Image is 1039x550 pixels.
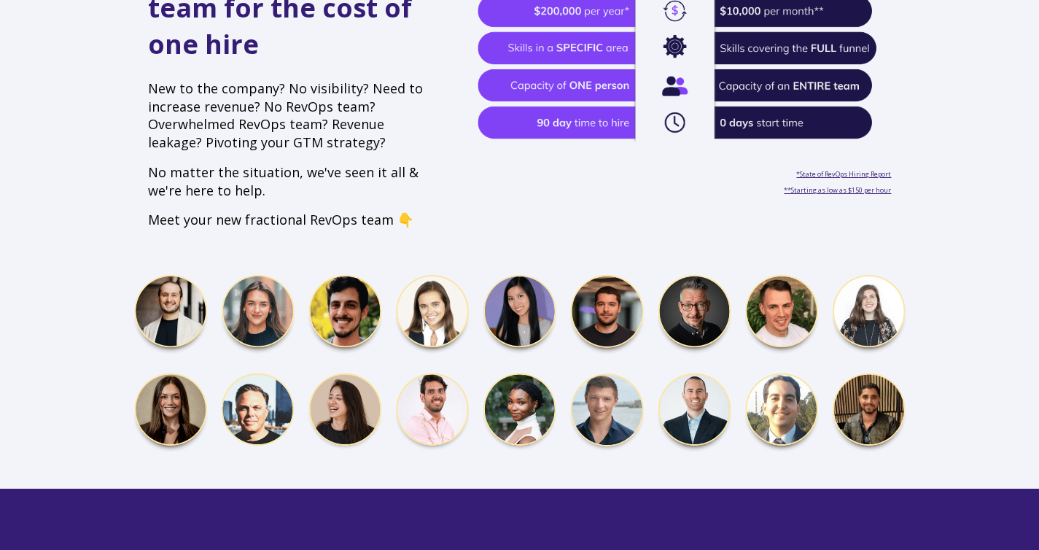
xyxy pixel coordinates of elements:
p: Meet your new fractional RevOps team 👇 [148,211,429,229]
a: **Starting as low as $150 per hour [784,185,891,195]
p: No matter the situation, we've seen it all & we're here to help. [148,163,429,200]
img: Fractional RevOps Team [133,274,906,455]
a: *State of RevOps Hiring Report [796,169,891,179]
p: New to the company? No visibility? Need to increase revenue? No RevOps team? Overwhelmed RevOps t... [148,80,429,152]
